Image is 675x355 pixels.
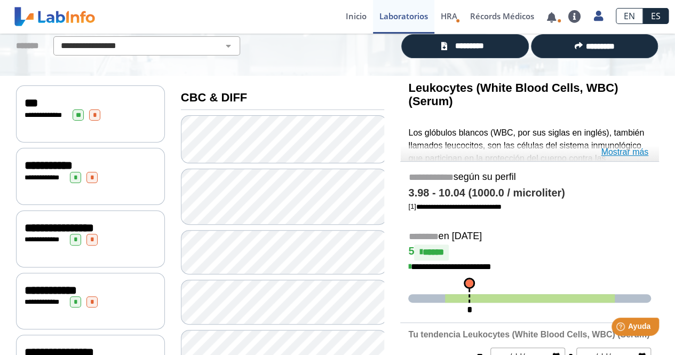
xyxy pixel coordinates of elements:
h4: 5 [408,244,651,261]
a: EN [616,8,643,24]
span: HRA [441,11,457,21]
iframe: Help widget launcher [580,313,663,343]
h5: según su perfil [408,171,651,184]
a: [1] [408,202,501,210]
b: CBC & DIFF [181,91,247,104]
p: Los glóbulos blancos (WBC, por sus siglas en inglés), también llamados leucocitos, son las célula... [408,127,651,318]
h4: 3.98 - 10.04 (1000.0 / microliter) [408,187,651,200]
a: ES [643,8,669,24]
h5: en [DATE] [408,231,651,243]
b: Leukocytes (White Blood Cells, WBC) (Serum) [408,81,618,108]
a: Mostrar más [601,146,648,159]
b: Tu tendencia Leukocytes (White Blood Cells, WBC) (Serum) [408,330,649,339]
